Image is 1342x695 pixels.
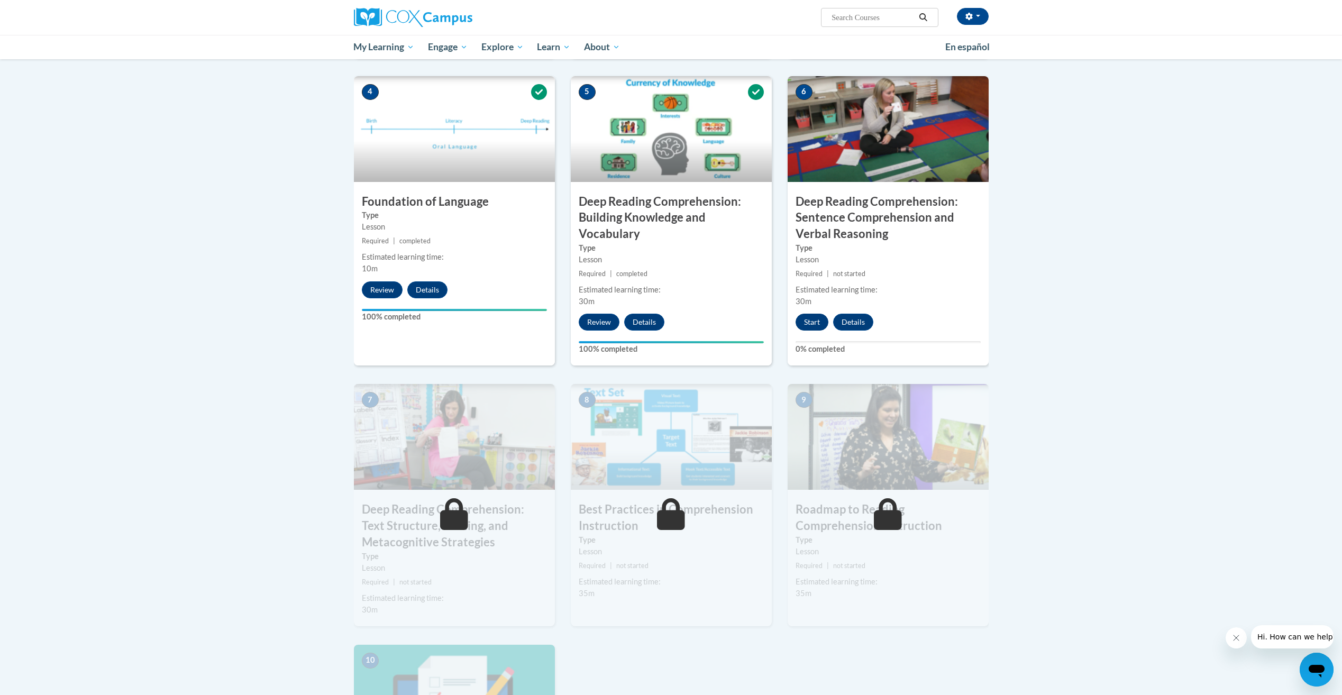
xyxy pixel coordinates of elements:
span: not started [616,562,649,570]
span: not started [833,270,865,278]
label: Type [796,242,981,254]
a: About [577,35,627,59]
input: Search Courses [830,11,915,24]
iframe: Close message [1226,627,1247,648]
img: Course Image [571,384,772,490]
span: 4 [362,84,379,100]
span: Learn [537,41,570,53]
span: Required [796,270,823,278]
span: Required [579,270,606,278]
span: completed [616,270,647,278]
img: Course Image [354,76,555,182]
span: Required [362,237,389,245]
span: 5 [579,84,596,100]
button: Review [362,281,403,298]
span: 35m [796,589,811,598]
span: 8 [579,392,596,408]
span: | [827,562,829,570]
label: Type [796,534,981,546]
div: Estimated learning time: [579,576,764,588]
span: | [393,578,395,586]
div: Lesson [362,562,547,574]
div: Lesson [579,546,764,557]
iframe: Button to launch messaging window [1300,653,1334,687]
span: Explore [481,41,524,53]
span: 10 [362,653,379,669]
div: Estimated learning time: [796,284,981,296]
button: Start [796,314,828,331]
span: not started [833,562,865,570]
label: Type [579,242,764,254]
div: Lesson [796,546,981,557]
span: not started [399,578,432,586]
a: Explore [474,35,531,59]
div: Estimated learning time: [362,251,547,263]
span: My Learning [353,41,414,53]
label: 0% completed [796,343,981,355]
a: Cox Campus [354,8,555,27]
span: 30m [362,605,378,614]
img: Course Image [788,76,989,182]
div: Your progress [362,309,547,311]
span: 6 [796,84,812,100]
img: Course Image [571,76,772,182]
div: Lesson [579,254,764,266]
span: Required [796,562,823,570]
button: Details [833,314,873,331]
span: Engage [428,41,468,53]
label: Type [362,551,547,562]
h3: Foundation of Language [354,194,555,210]
label: 100% completed [362,311,547,323]
button: Search [915,11,931,24]
span: 30m [579,297,595,306]
div: Estimated learning time: [579,284,764,296]
button: Details [624,314,664,331]
h3: Deep Reading Comprehension: Sentence Comprehension and Verbal Reasoning [788,194,989,242]
img: Cox Campus [354,8,472,27]
span: Required [579,562,606,570]
a: My Learning [347,35,422,59]
iframe: Message from company [1251,625,1334,648]
h3: Deep Reading Comprehension: Text Structure, Writing, and Metacognitive Strategies [354,501,555,550]
h3: Best Practices in Comprehension Instruction [571,501,772,534]
span: completed [399,237,431,245]
img: Course Image [354,384,555,490]
h3: Deep Reading Comprehension: Building Knowledge and Vocabulary [571,194,772,242]
img: Course Image [788,384,989,490]
span: 10m [362,264,378,273]
span: 9 [796,392,812,408]
div: Lesson [362,221,547,233]
span: Required [362,578,389,586]
h3: Roadmap to Reading Comprehension Instruction [788,501,989,534]
div: Your progress [579,341,764,343]
div: Main menu [338,35,1005,59]
div: Estimated learning time: [362,592,547,604]
span: 7 [362,392,379,408]
span: | [610,562,612,570]
span: | [827,270,829,278]
div: Lesson [796,254,981,266]
span: 35m [579,589,595,598]
label: Type [362,209,547,221]
span: | [610,270,612,278]
button: Details [407,281,448,298]
span: En español [945,41,990,52]
button: Account Settings [957,8,989,25]
span: 30m [796,297,811,306]
label: Type [579,534,764,546]
button: Review [579,314,619,331]
span: | [393,237,395,245]
div: Estimated learning time: [796,576,981,588]
span: About [584,41,620,53]
span: Hi. How can we help? [6,7,86,16]
a: Engage [421,35,474,59]
a: En español [938,36,997,58]
label: 100% completed [579,343,764,355]
a: Learn [530,35,577,59]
